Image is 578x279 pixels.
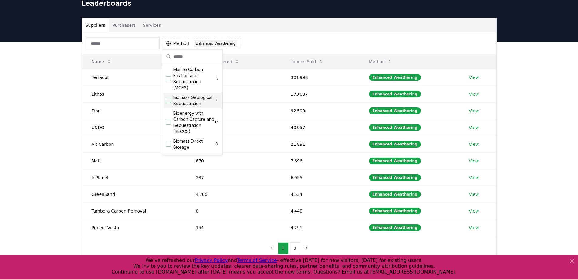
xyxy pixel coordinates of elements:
[281,69,359,86] td: 301 998
[369,174,421,181] div: Enhanced Weathering
[82,169,186,186] td: InPlanet
[87,56,116,68] button: Name
[186,186,281,202] td: 4 200
[469,175,479,181] a: View
[281,169,359,186] td: 6 955
[281,202,359,219] td: 4 440
[82,102,186,119] td: Eion
[469,158,479,164] a: View
[186,69,281,86] td: 0
[369,191,421,198] div: Enhanced Weathering
[290,242,300,254] button: 2
[369,107,421,114] div: Enhanced Weathering
[82,136,186,152] td: Alt Carbon
[281,119,359,136] td: 40 957
[82,219,186,236] td: Project Vesta
[186,169,281,186] td: 237
[469,91,479,97] a: View
[301,242,312,254] button: next page
[216,98,219,103] span: 3
[281,186,359,202] td: 4 534
[82,119,186,136] td: UNDO
[173,154,214,166] span: Enhanced Weathering
[173,138,215,150] span: Biomass Direct Storage
[186,86,281,102] td: 29
[469,108,479,114] a: View
[286,56,328,68] button: Tonnes Sold
[469,208,479,214] a: View
[82,18,109,32] button: Suppliers
[281,152,359,169] td: 7 696
[369,141,421,148] div: Enhanced Weathering
[278,242,289,254] button: 1
[82,202,186,219] td: Tambora Carbon Removal
[217,76,219,81] span: 7
[82,86,186,102] td: Lithos
[109,18,139,32] button: Purchasers
[469,191,479,197] a: View
[186,119,281,136] td: 4 174
[469,124,479,131] a: View
[215,142,219,147] span: 8
[469,225,479,231] a: View
[369,224,421,231] div: Enhanced Weathering
[281,136,359,152] td: 21 891
[469,141,479,147] a: View
[82,186,186,202] td: GreenSand
[215,120,219,125] span: 16
[82,152,186,169] td: Mati
[173,94,216,107] span: Biomass Geological Sequestration
[281,102,359,119] td: 92 593
[369,208,421,214] div: Enhanced Weathering
[173,110,215,134] span: Bioenergy with Carbon Capture and Sequestration (BECCS)
[281,219,359,236] td: 4 291
[186,219,281,236] td: 154
[186,152,281,169] td: 670
[369,124,421,131] div: Enhanced Weathering
[369,91,421,97] div: Enhanced Weathering
[186,136,281,152] td: 0
[173,66,217,91] span: Marine Carbon Fixation and Sequestration (MCFS)
[186,102,281,119] td: 894
[364,56,397,68] button: Method
[194,40,237,47] div: Enhanced Weathering
[162,39,241,48] button: MethodEnhanced Weathering
[139,18,164,32] button: Services
[369,74,421,81] div: Enhanced Weathering
[281,86,359,102] td: 173 837
[469,74,479,80] a: View
[186,202,281,219] td: 0
[369,158,421,164] div: Enhanced Weathering
[82,69,186,86] td: Terradot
